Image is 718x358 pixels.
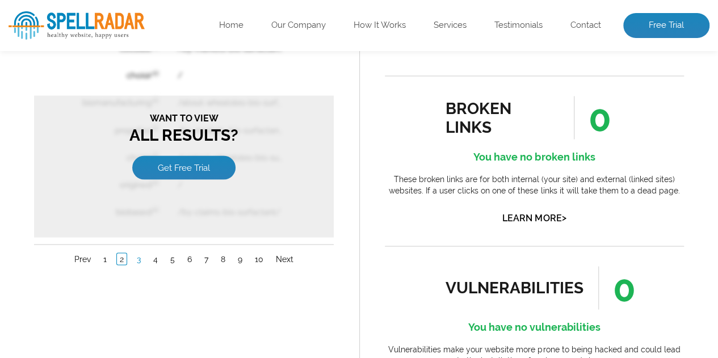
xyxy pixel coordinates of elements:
a: 5 [133,328,144,339]
a: Free Trial [623,13,709,38]
a: How It Works [354,20,406,31]
span: 0 [598,266,636,309]
a: 10 [218,328,232,339]
a: 4 [116,328,127,339]
a: 7 [167,328,177,339]
span: > [561,209,566,225]
a: 2 [82,327,93,340]
a: Learn More> [502,42,566,53]
h4: You have no broken links [385,148,685,166]
img: SpellRadar [9,11,145,40]
h3: All Results? [6,187,294,219]
p: These broken links are for both internal (your site) and external (linked sites) websites. If a u... [385,174,685,196]
a: Services [434,20,467,31]
a: Next [239,328,262,339]
a: Home [219,20,243,31]
a: Testimonials [494,20,543,31]
div: vulnerabilities [446,278,583,297]
a: Our Company [271,20,326,31]
th: Website Page [136,1,271,27]
a: 9 [201,328,211,339]
span: 0 [574,96,611,139]
th: Error Word [29,1,135,27]
a: Learn More> [502,212,566,223]
a: Prev [37,328,60,339]
a: Contact [570,20,601,31]
a: 3 [100,328,110,339]
div: broken links [446,99,548,136]
span: Want to view [6,187,294,198]
a: 6 [150,328,161,339]
h4: You have no vulnerabilities [385,318,685,336]
a: Get Free Trial [98,230,201,254]
a: 1 [66,328,75,339]
a: 8 [184,328,194,339]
